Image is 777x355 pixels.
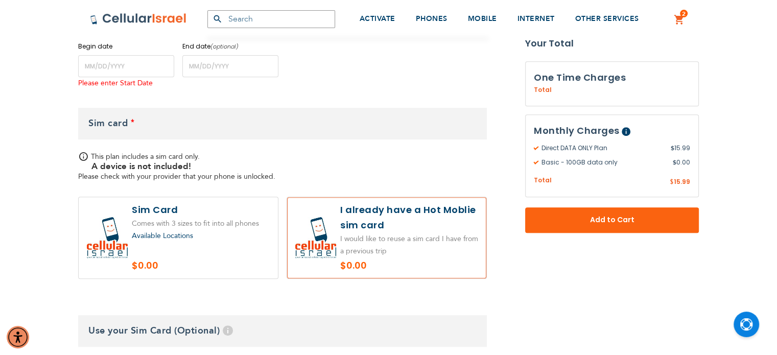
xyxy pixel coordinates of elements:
span: Help [223,325,233,336]
img: Cellular Israel Logo [90,13,187,25]
h3: One Time Charges [534,70,690,85]
span: Add to Cart [559,215,665,225]
span: Basic - 100GB data only [534,158,673,167]
span: 15.99 [671,144,690,153]
span: $ [671,144,674,153]
h3: Use your Sim Card (Optional) [78,315,487,347]
i: (optional) [210,42,239,51]
div: Accessibility Menu [7,326,29,348]
span: ACTIVATE [360,14,395,23]
input: MM/DD/YYYY [78,55,174,77]
span: 0.00 [673,158,690,167]
span: PHONES [416,14,448,23]
input: Search [207,10,335,28]
span: Help [622,127,630,136]
label: Begin date [78,42,174,51]
div: Please enter Start Date [78,77,174,90]
span: 15.99 [674,177,690,186]
span: Direct DATA ONLY Plan [534,144,671,153]
input: MM/DD/YYYY [182,55,278,77]
span: MOBILE [468,14,497,23]
span: Total [534,176,552,185]
span: 2 [682,10,686,18]
a: 2 [674,14,685,26]
span: Total [534,85,552,94]
span: OTHER SERVICES [575,14,639,23]
span: $ [673,158,676,167]
span: INTERNET [517,14,555,23]
strong: Your Total [525,36,699,51]
span: $ [670,178,674,187]
a: Available Locations [132,231,193,241]
span: Monthly Charges [534,124,620,137]
span: This plan includes a sim card only. Please check with your provider that your phone is unlocked. [78,152,275,181]
span: Sim card [88,117,128,130]
button: Add to Cart [525,207,699,233]
b: A device is not included! [91,160,191,172]
label: End date [182,42,278,51]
